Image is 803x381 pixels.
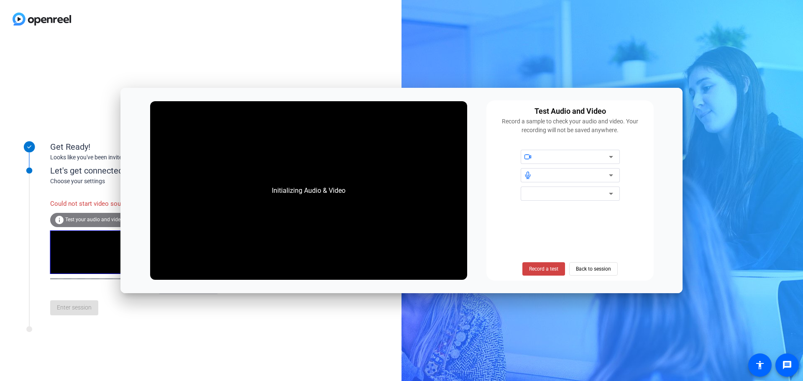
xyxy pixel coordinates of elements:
div: Choose your settings [50,177,235,186]
span: Test your audio and video [65,217,123,222]
span: Back to session [576,261,611,277]
button: Back to session [569,262,618,276]
mat-icon: message [782,360,792,370]
div: Record a sample to check your audio and video. Your recording will not be saved anywhere. [491,117,649,135]
div: Could not start video source [50,195,142,213]
span: Record a test [529,265,558,273]
div: Get Ready! [50,141,217,153]
div: Initializing Audio & Video [263,177,354,204]
button: Record a test [522,262,565,276]
div: Let's get connected. [50,164,235,177]
mat-icon: accessibility [755,360,765,370]
div: Looks like you've been invited to join [50,153,217,162]
mat-icon: info [54,215,64,225]
div: Test Audio and Video [534,105,606,117]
